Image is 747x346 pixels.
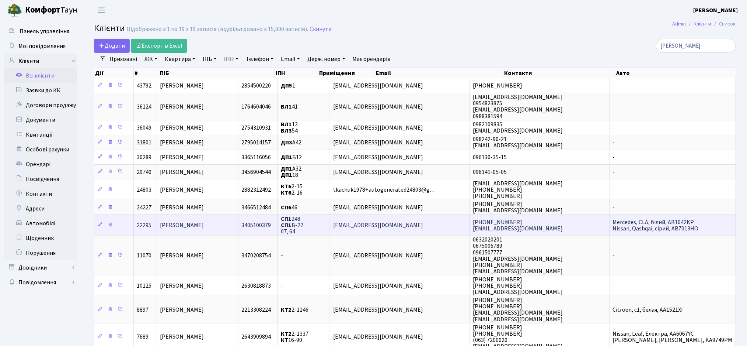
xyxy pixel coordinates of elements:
[613,330,733,344] span: Nissan, Leaf, Електра, AA6067YC [PERSON_NAME], [PERSON_NAME], KA9749PM
[333,168,423,176] span: [EMAIL_ADDRESS][DOMAIN_NAME]
[4,142,77,157] a: Особові рахунки
[613,168,615,176] span: -
[92,4,111,16] button: Переключити навігацію
[4,275,77,290] a: Повідомлення
[333,306,423,314] span: [EMAIL_ADDRESS][DOMAIN_NAME]
[694,6,738,15] a: [PERSON_NAME]
[4,127,77,142] a: Квитанції
[333,138,423,147] span: [EMAIL_ADDRESS][DOMAIN_NAME]
[473,200,563,215] span: [PHONE_NUMBER] [EMAIL_ADDRESS][DOMAIN_NAME]
[333,124,423,132] span: [EMAIL_ADDRESS][DOMAIN_NAME]
[221,53,241,65] a: ІПН
[25,4,77,17] span: Таун
[375,68,503,78] th: Email
[281,171,292,179] b: ДП1
[281,103,292,111] b: ВЛ1
[160,282,204,290] span: [PERSON_NAME]
[160,168,204,176] span: [PERSON_NAME]
[281,203,292,212] b: СП6
[4,216,77,231] a: Автомобілі
[473,296,563,323] span: [PHONE_NUMBER] [PHONE_NUMBER] [EMAIL_ADDRESS][DOMAIN_NAME] [EMAIL_ADDRESS][DOMAIN_NAME]
[18,42,66,50] span: Мої повідомлення
[243,53,276,65] a: Телефон
[137,333,149,341] span: 7689
[350,53,394,65] a: Має орендарів
[613,82,615,90] span: -
[25,4,60,16] b: Комфорт
[241,168,271,176] span: 3456904544
[281,189,292,197] b: КТ6
[673,20,686,28] a: Admin
[473,120,563,135] span: 0982109835 [EMAIL_ADDRESS][DOMAIN_NAME]
[241,251,271,260] span: 3470208754
[7,3,22,18] img: logo.png
[333,103,423,111] span: [EMAIL_ADDRESS][DOMAIN_NAME]
[281,182,292,191] b: КТ6
[241,306,271,314] span: 2213308224
[160,186,204,194] span: [PERSON_NAME]
[99,42,125,50] span: Додати
[333,333,423,341] span: [EMAIL_ADDRESS][DOMAIN_NAME]
[613,251,615,260] span: -
[613,218,699,233] span: Mercedes, CLA, білий, AB1042KP Nissan, Qashqai, сірий, AB7013HO
[281,306,292,314] b: КТ2
[127,26,308,33] div: Відображено з 1 по 19 з 19 записів (відфільтровано з 15,000 записів).
[281,153,302,161] span: Б12
[94,68,134,78] th: Дії
[473,153,507,161] span: 096130-35-15
[137,221,151,229] span: 22295
[333,153,423,161] span: [EMAIL_ADDRESS][DOMAIN_NAME]
[473,135,563,150] span: 098242-90-21 [EMAIL_ADDRESS][DOMAIN_NAME]
[318,68,375,78] th: Приміщення
[241,282,271,290] span: 2630818873
[281,282,283,290] span: -
[613,282,615,290] span: -
[281,330,308,344] span: 2-1337 16-90
[662,16,747,32] nav: breadcrumb
[137,138,151,147] span: 31801
[4,157,77,172] a: Орендарі
[137,251,151,260] span: 11070
[4,54,77,68] a: Клієнти
[160,306,204,314] span: [PERSON_NAME]
[160,333,204,341] span: [PERSON_NAME]
[4,172,77,186] a: Посвідчення
[162,53,198,65] a: Квартира
[4,39,77,54] a: Мої повідомлення
[304,53,348,65] a: Держ. номер
[20,27,69,35] span: Панель управління
[137,103,151,111] span: 36124
[241,82,271,90] span: 2854500220
[131,39,187,53] a: Експорт в Excel
[241,203,271,212] span: 3466512484
[712,20,736,28] li: Список
[159,68,275,78] th: ПІБ
[241,333,271,341] span: 2643909894
[160,153,204,161] span: [PERSON_NAME]
[310,26,332,33] a: Скинути
[4,68,77,83] a: Всі клієнти
[200,53,220,65] a: ПІБ
[142,53,160,65] a: ЖК
[281,215,303,236] span: 248 В-22 07, 64
[4,113,77,127] a: Документи
[160,203,204,212] span: [PERSON_NAME]
[137,186,151,194] span: 24803
[473,168,507,176] span: 096141-05-05
[333,203,423,212] span: [EMAIL_ADDRESS][DOMAIN_NAME]
[281,182,303,197] span: 2-15 2-16
[281,120,298,135] span: 12 54
[137,153,151,161] span: 30289
[613,203,615,212] span: -
[281,82,295,90] span: 1
[160,124,204,132] span: [PERSON_NAME]
[241,124,271,132] span: 2754310931
[275,68,318,78] th: ІПН
[281,120,292,129] b: ВЛ1
[4,83,77,98] a: Заявки до КК
[281,215,292,223] b: СП1
[241,153,271,161] span: 3365116056
[333,251,423,260] span: [EMAIL_ADDRESS][DOMAIN_NAME]
[137,82,151,90] span: 43792
[281,82,292,90] b: ДП5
